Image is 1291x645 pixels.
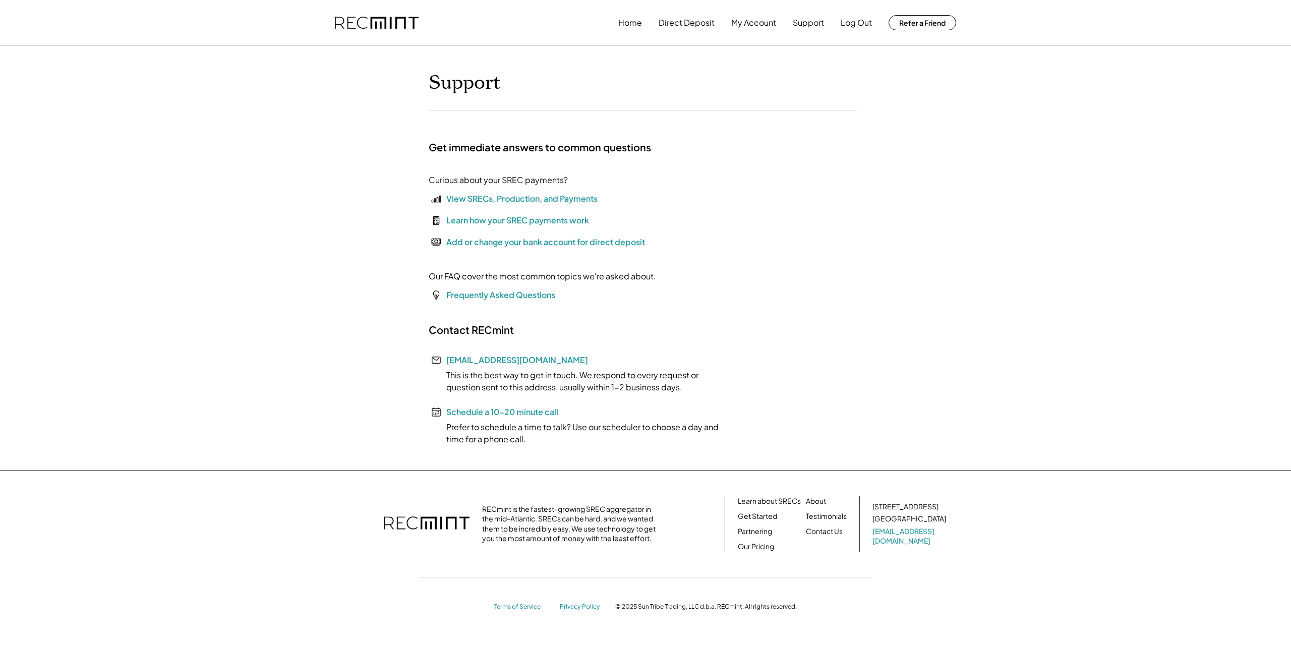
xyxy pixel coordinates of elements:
[806,511,847,521] a: Testimonials
[738,511,777,521] a: Get Started
[618,13,642,33] button: Home
[731,13,776,33] button: My Account
[429,174,568,186] div: Curious about your SREC payments?
[429,270,656,282] div: Our FAQ cover the most common topics we're asked about.
[446,214,589,226] div: Learn how your SREC payments work
[872,514,946,524] div: [GEOGRAPHIC_DATA]
[429,323,514,336] h2: Contact RECmint
[446,289,555,300] a: Frequently Asked Questions
[872,526,948,546] a: [EMAIL_ADDRESS][DOMAIN_NAME]
[560,603,605,611] a: Privacy Policy
[446,406,558,417] a: Schedule a 10-20 minute call
[429,369,731,393] div: This is the best way to get in touch. We respond to every request or question sent to this addres...
[335,17,419,29] img: recmint-logotype%403x.png
[806,526,843,537] a: Contact Us
[429,71,501,95] h1: Support
[429,141,651,154] h2: Get immediate answers to common questions
[738,496,801,506] a: Learn about SRECs
[429,421,731,445] div: Prefer to schedule a time to talk? Use our scheduler to choose a day and time for a phone call.
[841,13,872,33] button: Log Out
[738,526,772,537] a: Partnering
[738,542,774,552] a: Our Pricing
[659,13,715,33] button: Direct Deposit
[446,355,588,365] a: [EMAIL_ADDRESS][DOMAIN_NAME]
[446,193,598,205] div: View SRECs, Production, and Payments
[384,506,470,542] img: recmint-logotype%403x.png
[446,236,645,248] div: Add or change your bank account for direct deposit
[872,502,938,512] div: [STREET_ADDRESS]
[482,504,661,544] div: RECmint is the fastest-growing SREC aggregator in the mid-Atlantic. SRECs can be hard, and we wan...
[889,15,956,30] button: Refer a Friend
[806,496,826,506] a: About
[793,13,824,33] button: Support
[615,603,797,611] div: © 2025 Sun Tribe Trading, LLC d.b.a. RECmint. All rights reserved.
[494,603,550,611] a: Terms of Service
